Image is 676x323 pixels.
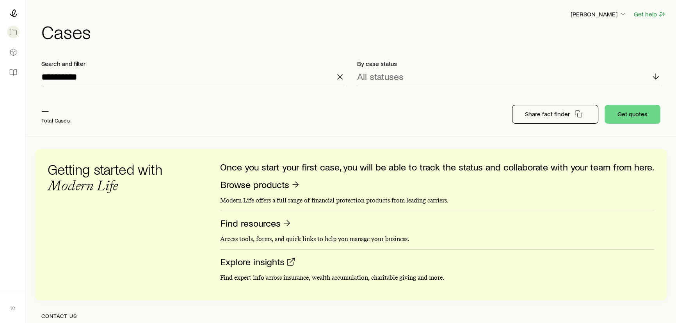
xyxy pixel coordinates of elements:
button: Get quotes [605,105,660,124]
a: Browse products [220,179,301,191]
p: Contact us [41,313,660,319]
p: Modern Life offers a full range of financial protection products from leading carriers. [220,197,654,204]
span: Modern Life [48,177,118,194]
p: By case status [357,60,660,67]
p: Search and filter [41,60,345,67]
p: [PERSON_NAME] [571,10,627,18]
a: Explore insights [220,256,296,268]
h3: Getting started with [48,161,173,193]
a: Find resources [220,217,292,229]
p: Total Cases [41,117,70,124]
p: Share fact finder [525,110,570,118]
p: Access tools, forms, and quick links to help you manage your business. [220,235,654,243]
button: Share fact finder [512,105,598,124]
button: [PERSON_NAME] [570,10,627,19]
p: — [41,105,70,116]
h1: Cases [41,22,667,41]
p: All statuses [357,71,404,82]
button: Get help [633,10,667,19]
p: Find expert info across insurance, wealth accumulation, charitable giving and more. [220,274,654,282]
p: Once you start your first case, you will be able to track the status and collaborate with your te... [220,161,654,172]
